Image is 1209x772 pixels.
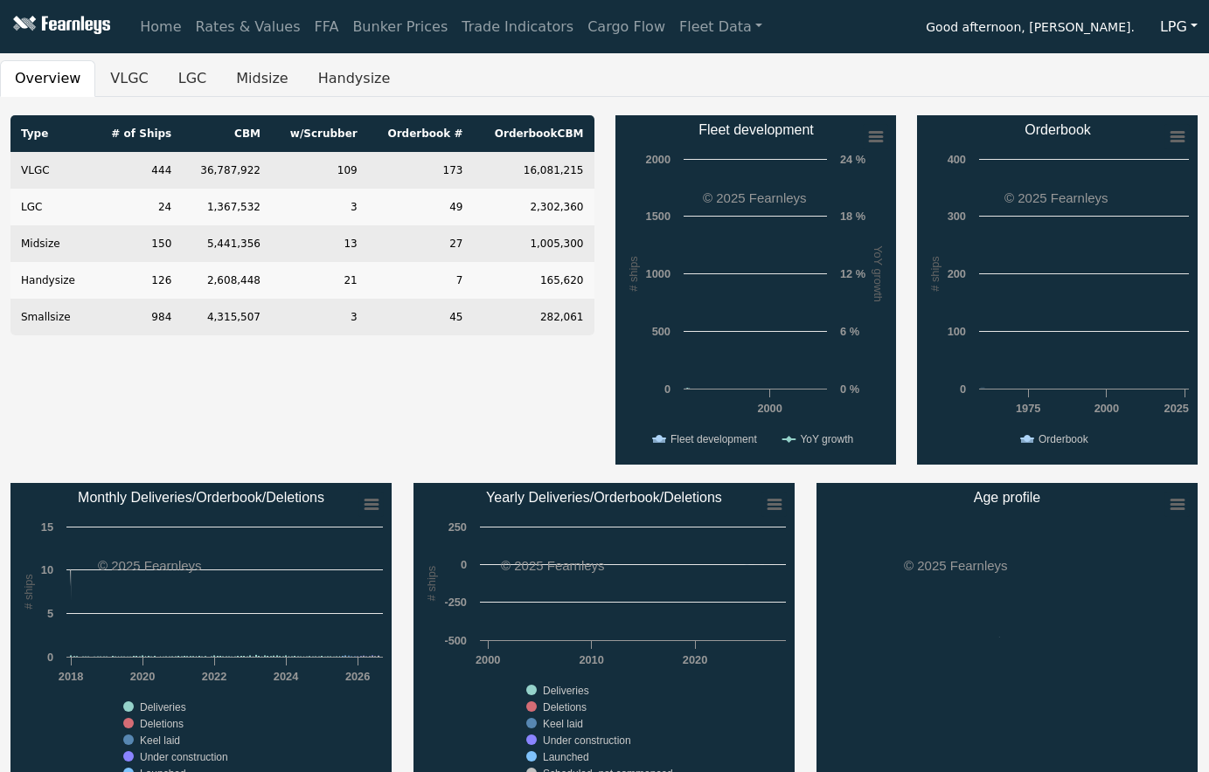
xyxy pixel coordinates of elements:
td: 1,005,300 [474,225,594,262]
text: 0 [47,651,53,664]
text: 2000 [1094,402,1119,415]
a: Cargo Flow [580,10,672,45]
th: # of Ships [93,115,182,152]
text: Orderbook [1039,433,1089,445]
text: 200 [948,267,966,280]
td: 282,061 [474,299,594,335]
text: # ships [425,566,438,602]
text: 400 [948,153,966,166]
td: 45 [368,299,474,335]
text: 100 [948,325,966,338]
text: Yearly Deliveries/Orderbook/Deletions [486,490,722,505]
td: 16,081,215 [474,152,594,189]
text: 300 [948,210,966,223]
text: 2018 [59,670,83,683]
text: 2026 [345,670,370,683]
text: 250 [448,520,467,534]
text: # ships [626,256,639,292]
text: Under construction [543,734,631,747]
text: 2000 [645,153,670,166]
a: Home [133,10,188,45]
th: CBM [182,115,271,152]
td: 2,608,448 [182,262,271,299]
text: 1500 [645,210,670,223]
svg: Orderbook [917,115,1198,465]
text: 24 % [840,153,866,166]
a: FFA [308,10,346,45]
td: 27 [368,225,474,262]
td: VLGC [10,152,93,189]
text: Deliveries [140,701,186,713]
text: 2000 [476,653,500,666]
text: Deliveries [543,685,589,697]
text: Fleet development [671,433,757,445]
text: 0 [664,383,670,396]
td: 36,787,922 [182,152,271,189]
text: 0 [960,383,966,396]
text: 2022 [202,670,226,683]
text: 0 % [840,383,860,396]
td: LGC [10,189,93,225]
td: 173 [368,152,474,189]
button: Handysize [303,60,406,97]
th: Orderbook CBM [474,115,594,152]
td: 13 [271,225,368,262]
text: Deletions [543,701,587,713]
td: 165,620 [474,262,594,299]
td: 7 [368,262,474,299]
a: Bunker Prices [345,10,455,45]
text: © 2025 Fearnleys [904,558,1008,573]
text: 2010 [579,653,603,666]
text: 18 % [840,210,866,223]
text: © 2025 Fearnleys [98,558,202,573]
th: w/Scrubber [271,115,368,152]
text: © 2025 Fearnleys [703,190,807,205]
td: 3 [271,189,368,225]
td: Midsize [10,225,93,262]
button: VLGC [95,60,163,97]
text: -500 [444,634,467,647]
text: 5 [47,607,53,620]
text: 2024 [274,670,299,683]
text: 6 % [840,325,860,338]
span: Good afternoon, [PERSON_NAME]. [926,14,1135,44]
text: 12 % [840,267,866,280]
td: 21 [271,262,368,299]
text: Deletions [140,718,184,730]
button: Midsize [221,60,302,97]
text: 1000 [645,267,670,280]
td: 49 [368,189,474,225]
td: 3 [271,299,368,335]
button: LGC [163,60,221,97]
text: 2020 [130,670,155,683]
img: Fearnleys Logo [9,16,110,38]
text: 2020 [683,653,707,666]
td: 444 [93,152,182,189]
td: 150 [93,225,182,262]
a: Fleet Data [672,10,769,45]
text: # ships [928,256,941,292]
text: Fleet development [698,122,814,137]
text: YoY growth [872,245,885,302]
td: 1,367,532 [182,189,271,225]
button: LPG [1149,10,1209,44]
td: 984 [93,299,182,335]
a: Rates & Values [189,10,308,45]
td: Handysize [10,262,93,299]
td: 24 [93,189,182,225]
text: Monthly Deliveries/Orderbook/Deletions [78,490,324,505]
td: 4,315,507 [182,299,271,335]
text: 1975 [1016,402,1040,415]
th: Type [10,115,93,152]
text: © 2025 Fearnleys [501,558,605,573]
td: 2,302,360 [474,189,594,225]
svg: Fleet development [615,115,896,465]
text: Launched [543,751,589,763]
text: 10 [41,563,53,576]
text: 15 [41,520,53,534]
td: 109 [271,152,368,189]
text: Age profile [974,490,1041,505]
th: Orderbook # [368,115,474,152]
a: Trade Indicators [455,10,580,45]
td: 126 [93,262,182,299]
